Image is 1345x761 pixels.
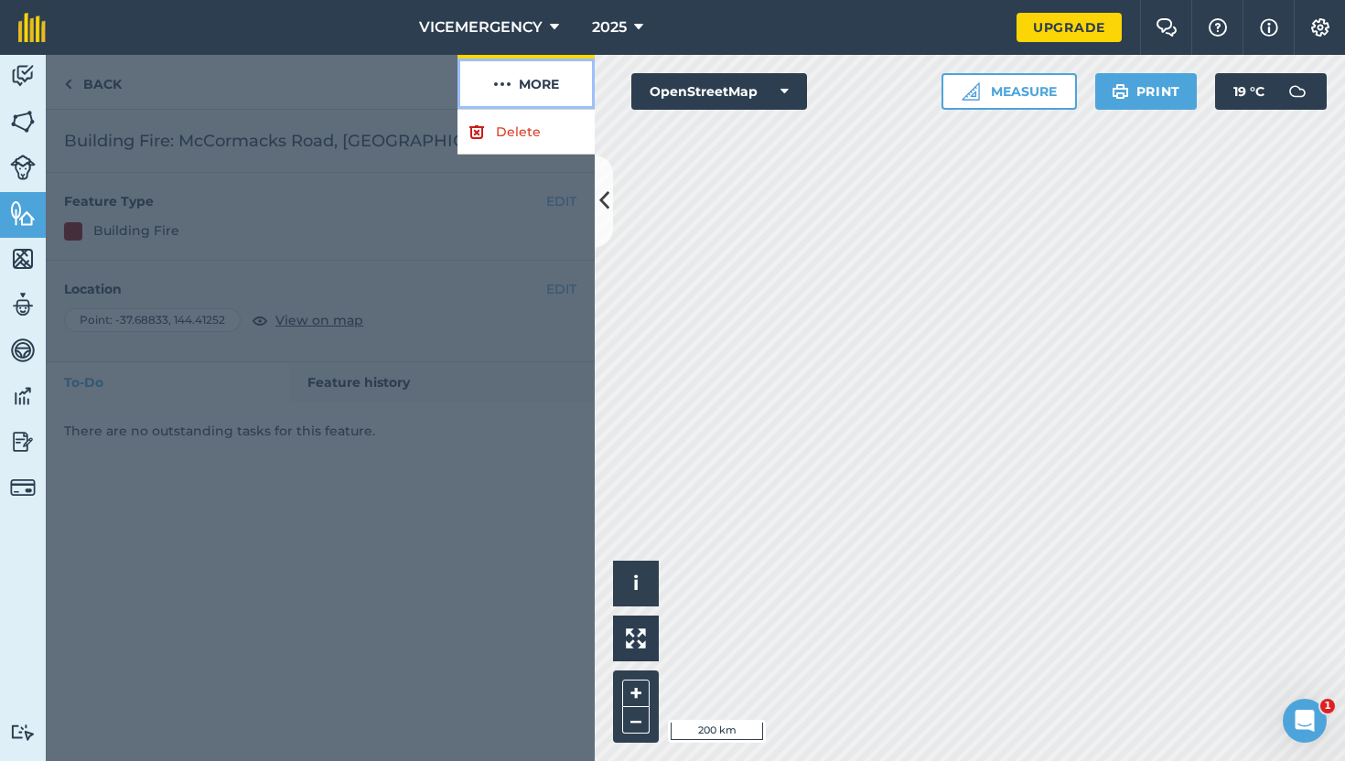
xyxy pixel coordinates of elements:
[1260,16,1278,38] img: svg+xml;base64,PHN2ZyB4bWxucz0iaHR0cDovL3d3dy53My5vcmcvMjAwMC9zdmciIHdpZHRoPSIxNyIgaGVpZ2h0PSIxNy...
[1215,73,1327,110] button: 19 °C
[1283,699,1327,743] iframe: Intercom live chat
[10,382,36,410] img: svg+xml;base64,PD94bWwgdmVyc2lvbj0iMS4wIiBlbmNvZGluZz0idXRmLTgiPz4KPCEtLSBHZW5lcmF0b3I6IEFkb2JlIE...
[626,628,646,648] img: Four arrows, one pointing top left, one top right, one bottom right and the last bottom left
[10,245,36,273] img: svg+xml;base64,PHN2ZyB4bWxucz0iaHR0cDovL3d3dy53My5vcmcvMjAwMC9zdmciIHdpZHRoPSI1NiIgaGVpZ2h0PSI2MC...
[941,73,1077,110] button: Measure
[1095,73,1198,110] button: Print
[10,337,36,364] img: svg+xml;base64,PD94bWwgdmVyc2lvbj0iMS4wIiBlbmNvZGluZz0idXRmLTgiPz4KPCEtLSBHZW5lcmF0b3I6IEFkb2JlIE...
[622,680,650,707] button: +
[1017,13,1122,42] a: Upgrade
[10,155,36,180] img: svg+xml;base64,PD94bWwgdmVyc2lvbj0iMS4wIiBlbmNvZGluZz0idXRmLTgiPz4KPCEtLSBHZW5lcmF0b3I6IEFkb2JlIE...
[592,16,627,38] span: 2025
[10,62,36,90] img: svg+xml;base64,PD94bWwgdmVyc2lvbj0iMS4wIiBlbmNvZGluZz0idXRmLTgiPz4KPCEtLSBHZW5lcmF0b3I6IEFkb2JlIE...
[10,428,36,456] img: svg+xml;base64,PD94bWwgdmVyc2lvbj0iMS4wIiBlbmNvZGluZz0idXRmLTgiPz4KPCEtLSBHZW5lcmF0b3I6IEFkb2JlIE...
[1156,18,1178,37] img: Two speech bubbles overlapping with the left bubble in the forefront
[457,55,595,109] button: More
[493,73,511,95] img: svg+xml;base64,PHN2ZyB4bWxucz0iaHR0cDovL3d3dy53My5vcmcvMjAwMC9zdmciIHdpZHRoPSIyMCIgaGVpZ2h0PSIyNC...
[10,108,36,135] img: svg+xml;base64,PHN2ZyB4bWxucz0iaHR0cDovL3d3dy53My5vcmcvMjAwMC9zdmciIHdpZHRoPSI1NiIgaGVpZ2h0PSI2MC...
[1207,18,1229,37] img: A question mark icon
[1320,699,1335,713] span: 1
[962,82,980,101] img: Ruler icon
[622,707,650,734] button: –
[1309,18,1331,37] img: A cog icon
[10,199,36,227] img: svg+xml;base64,PHN2ZyB4bWxucz0iaHR0cDovL3d3dy53My5vcmcvMjAwMC9zdmciIHdpZHRoPSI1NiIgaGVpZ2h0PSI2MC...
[18,13,46,42] img: fieldmargin Logo
[10,723,36,741] img: svg+xml;base64,PD94bWwgdmVyc2lvbj0iMS4wIiBlbmNvZGluZz0idXRmLTgiPz4KPCEtLSBHZW5lcmF0b3I6IEFkb2JlIE...
[419,16,543,38] span: VICEMERGENCY
[10,291,36,318] img: svg+xml;base64,PD94bWwgdmVyc2lvbj0iMS4wIiBlbmNvZGluZz0idXRmLTgiPz4KPCEtLSBHZW5lcmF0b3I6IEFkb2JlIE...
[457,110,595,155] a: Delete
[468,121,485,143] img: svg+xml;base64,PHN2ZyB4bWxucz0iaHR0cDovL3d3dy53My5vcmcvMjAwMC9zdmciIHdpZHRoPSIxOCIgaGVpZ2h0PSIyNC...
[1112,80,1129,102] img: svg+xml;base64,PHN2ZyB4bWxucz0iaHR0cDovL3d3dy53My5vcmcvMjAwMC9zdmciIHdpZHRoPSIxOSIgaGVpZ2h0PSIyNC...
[10,475,36,500] img: svg+xml;base64,PD94bWwgdmVyc2lvbj0iMS4wIiBlbmNvZGluZz0idXRmLTgiPz4KPCEtLSBHZW5lcmF0b3I6IEFkb2JlIE...
[631,73,807,110] button: OpenStreetMap
[1233,73,1264,110] span: 19 ° C
[613,561,659,606] button: i
[1279,73,1316,110] img: svg+xml;base64,PD94bWwgdmVyc2lvbj0iMS4wIiBlbmNvZGluZz0idXRmLTgiPz4KPCEtLSBHZW5lcmF0b3I6IEFkb2JlIE...
[633,572,639,595] span: i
